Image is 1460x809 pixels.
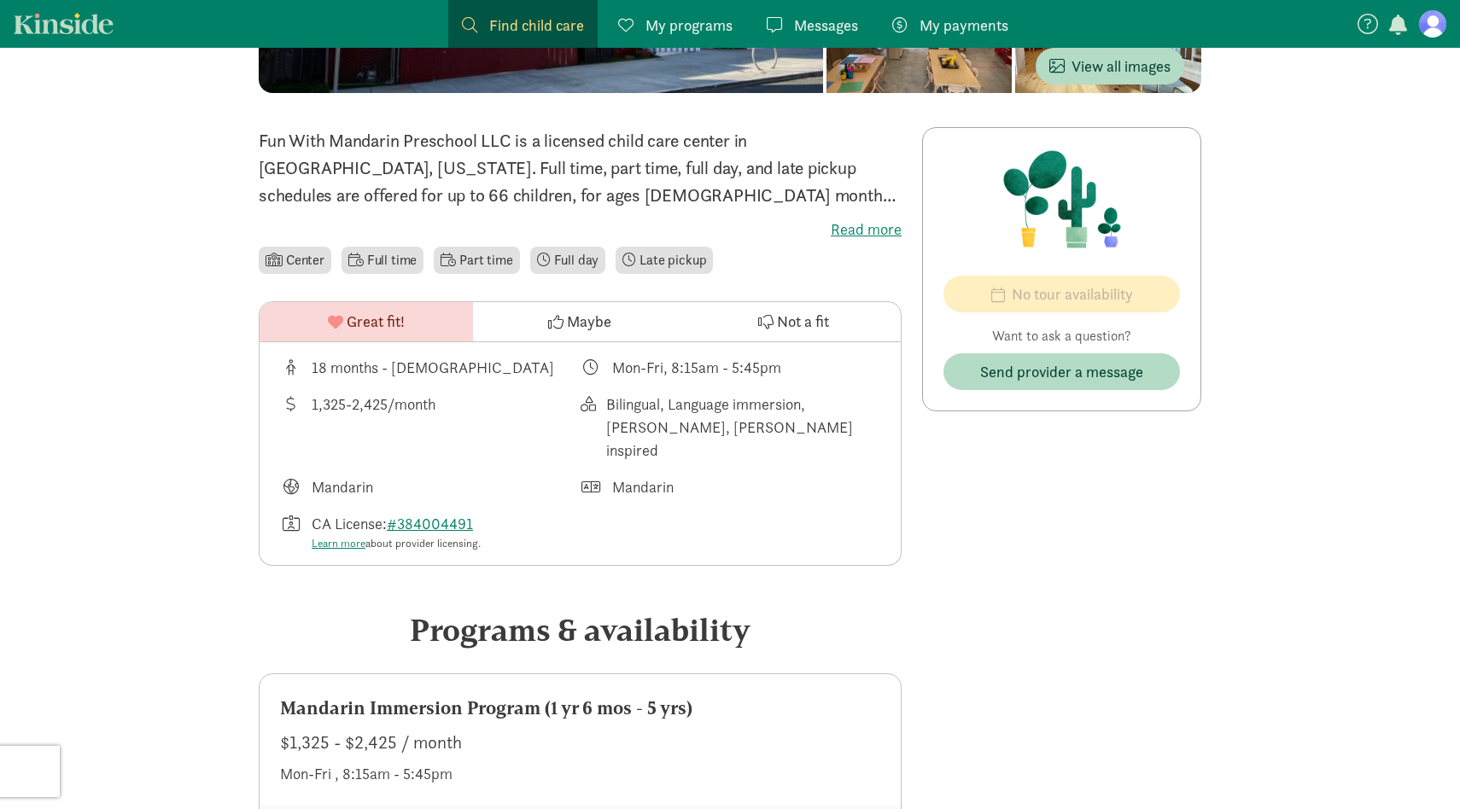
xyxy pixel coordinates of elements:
div: about provider licensing. [312,535,481,552]
div: Languages spoken [581,475,881,498]
div: 1,325-2,425/month [312,393,435,462]
a: Learn more [312,536,365,550]
li: Full day [530,247,606,274]
div: This provider's education philosophy [581,393,881,462]
span: My programs [645,14,733,37]
div: $1,325 - $2,425 / month [280,729,880,756]
div: Mandarin Immersion Program (1 yr 6 mos - 5 yrs) [280,695,880,722]
a: #384004491 [387,514,473,533]
div: Programs & availability [259,607,902,653]
p: Fun With Mandarin Preschool LLC is a licensed child care center in [GEOGRAPHIC_DATA], [US_STATE].... [259,127,902,209]
div: 18 months - [DEMOGRAPHIC_DATA] [312,356,554,379]
span: My payments [920,14,1008,37]
button: View all images [1036,48,1184,84]
li: Center [259,247,331,274]
li: Part time [434,247,519,274]
span: Find child care [489,14,584,37]
div: Mandarin [612,475,674,498]
div: CA License: [312,512,481,552]
span: No tour availability [1012,282,1133,306]
div: Bilingual, Language immersion, [PERSON_NAME], [PERSON_NAME] inspired [606,393,881,462]
div: Mandarin [312,475,373,498]
span: View all images [1049,55,1171,78]
span: Messages [794,14,858,37]
div: Class schedule [581,356,881,379]
span: Great fit! [347,310,405,333]
div: Mon-Fri, 8:15am - 5:45pm [612,356,781,379]
button: Maybe [473,302,686,341]
li: Late pickup [616,247,713,274]
li: Full time [342,247,423,274]
div: Mon-Fri , 8:15am - 5:45pm [280,762,880,785]
a: Kinside [14,13,114,34]
label: Read more [259,219,902,240]
button: Not a fit [687,302,901,341]
div: Age range for children that this provider cares for [280,356,581,379]
span: Send provider a message [980,360,1143,383]
div: License number [280,512,581,552]
button: Great fit! [260,302,473,341]
span: Maybe [567,310,611,333]
div: Average tuition for this program [280,393,581,462]
p: Want to ask a question? [943,326,1180,346]
button: No tour availability [943,276,1180,312]
span: Not a fit [777,310,829,333]
div: Languages taught [280,475,581,498]
button: Send provider a message [943,353,1180,390]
